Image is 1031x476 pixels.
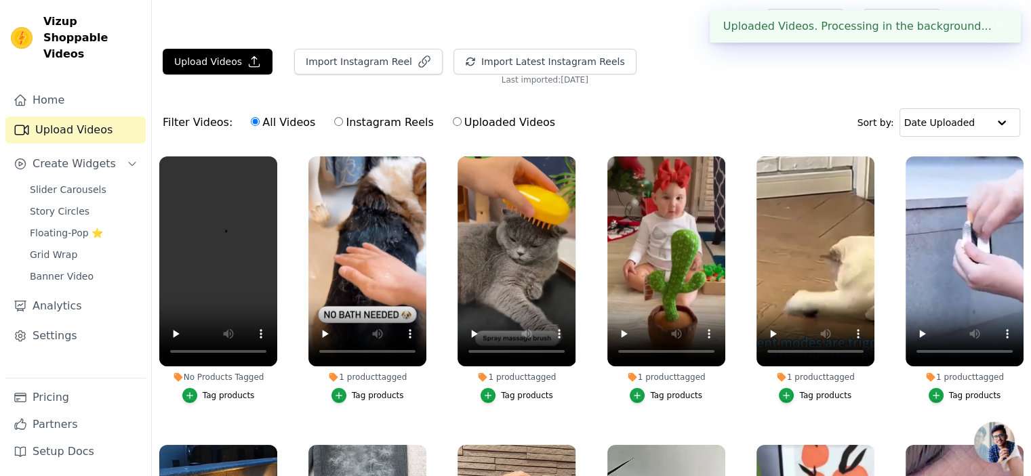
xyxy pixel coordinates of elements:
div: Filter Videos: [163,107,563,138]
a: Grid Wrap [22,245,146,264]
div: Tag products [352,390,404,401]
a: Setup Docs [5,438,146,465]
span: Floating-Pop ⭐ [30,226,103,240]
div: 1 product tagged [458,372,575,383]
a: Settings [5,322,146,349]
button: Tag products [929,388,1001,403]
a: Book Demo [863,9,941,35]
input: Instagram Reels [334,117,343,126]
div: Tag products [650,390,702,401]
button: Upload Videos [163,49,272,74]
div: 1 product tagged [906,372,1024,383]
button: Create Widgets [5,150,146,177]
button: Tag products [331,388,404,403]
button: Import Instagram Reel [294,49,443,74]
button: D Dopsop [952,9,1020,34]
button: Tag products [630,388,702,403]
div: Tag products [203,390,255,401]
a: Banner Video [22,267,146,286]
div: 1 product tagged [308,372,426,383]
button: Import Latest Instagram Reels [453,49,636,74]
img: Vizup [11,27,33,49]
a: Help Setup [767,9,843,35]
button: Close [992,18,1007,35]
p: Dopsop [973,9,1020,34]
div: No Products Tagged [159,372,277,383]
div: Tag products [501,390,553,401]
a: Home [5,87,146,114]
span: Banner Video [30,269,94,283]
button: Tag products [481,388,553,403]
div: 1 product tagged [756,372,874,383]
span: Grid Wrap [30,248,77,261]
div: Sort by: [857,108,1021,137]
a: Story Circles [22,202,146,221]
button: Tag products [779,388,851,403]
div: Tag products [949,390,1001,401]
label: All Videos [250,114,316,131]
a: Pricing [5,384,146,411]
div: Tag products [799,390,851,401]
label: Uploaded Videos [452,114,556,131]
span: Vizup Shoppable Videos [43,14,140,62]
span: Create Widgets [33,156,116,172]
a: Analytics [5,293,146,320]
div: 1 product tagged [607,372,725,383]
a: Upload Videos [5,116,146,144]
a: Slider Carousels [22,180,146,199]
label: Instagram Reels [333,114,434,131]
span: Story Circles [30,204,89,218]
a: Partners [5,411,146,438]
input: All Videos [251,117,260,126]
span: Slider Carousels [30,183,106,196]
div: Uploaded Videos. Processing in the background... [710,10,1021,43]
button: Tag products [182,388,255,403]
span: Last imported: [DATE] [502,74,588,85]
input: Uploaded Videos [453,117,462,126]
a: Floating-Pop ⭐ [22,223,146,242]
a: Open chat [974,422,1015,462]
